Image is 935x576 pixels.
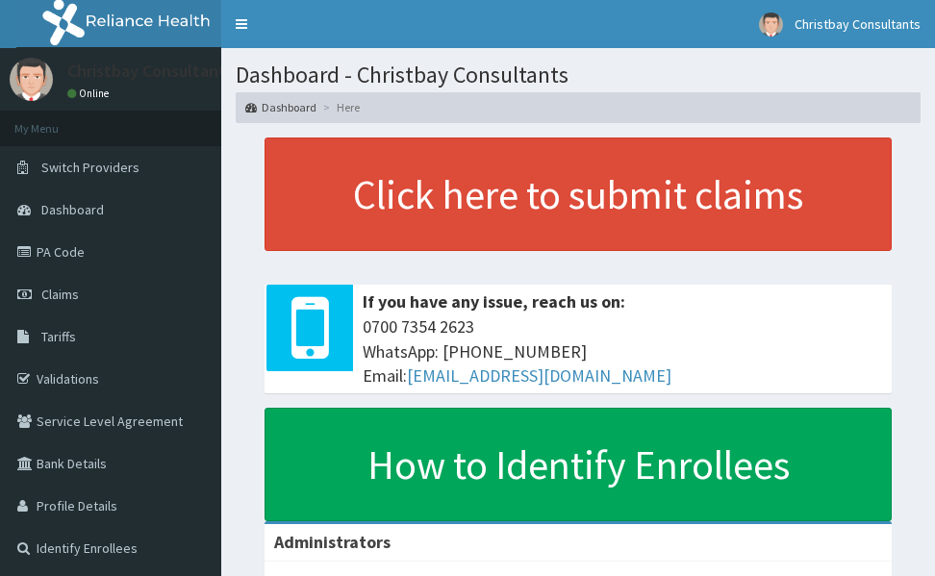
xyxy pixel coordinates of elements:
span: Christbay Consultants [795,15,921,33]
a: [EMAIL_ADDRESS][DOMAIN_NAME] [407,364,671,387]
span: Switch Providers [41,159,139,176]
a: Dashboard [245,99,316,115]
a: How to Identify Enrollees [265,408,892,521]
a: Online [67,87,114,100]
h1: Dashboard - Christbay Consultants [236,63,921,88]
span: Claims [41,286,79,303]
img: User Image [759,13,783,37]
b: If you have any issue, reach us on: [363,290,625,313]
li: Here [318,99,360,115]
b: Administrators [274,531,391,553]
a: Click here to submit claims [265,138,892,251]
img: User Image [10,58,53,101]
span: Tariffs [41,328,76,345]
span: Dashboard [41,201,104,218]
p: Christbay Consultants [67,63,234,80]
span: 0700 7354 2623 WhatsApp: [PHONE_NUMBER] Email: [363,314,882,388]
